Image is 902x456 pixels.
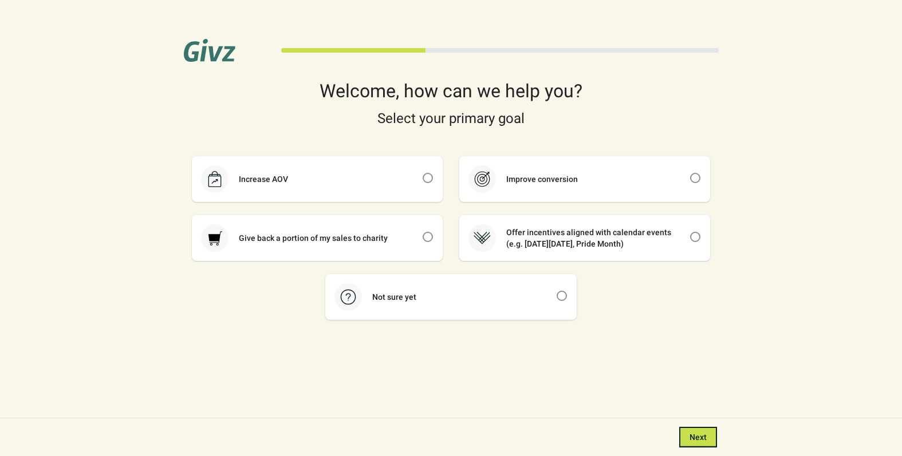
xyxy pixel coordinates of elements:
[184,82,719,100] div: Welcome, how can we help you?
[229,173,298,185] div: Increase AOV
[362,291,427,303] div: Not sure yet
[679,427,717,447] button: Next
[496,227,690,249] div: Offer incentives aligned with calendar events (e.g. [DATE][DATE], Pride Month)
[690,433,707,442] span: Next
[229,232,398,244] div: Give back a portion of my sales to charity
[496,173,588,185] div: Improve conversion
[184,109,719,128] div: Select your primary goal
